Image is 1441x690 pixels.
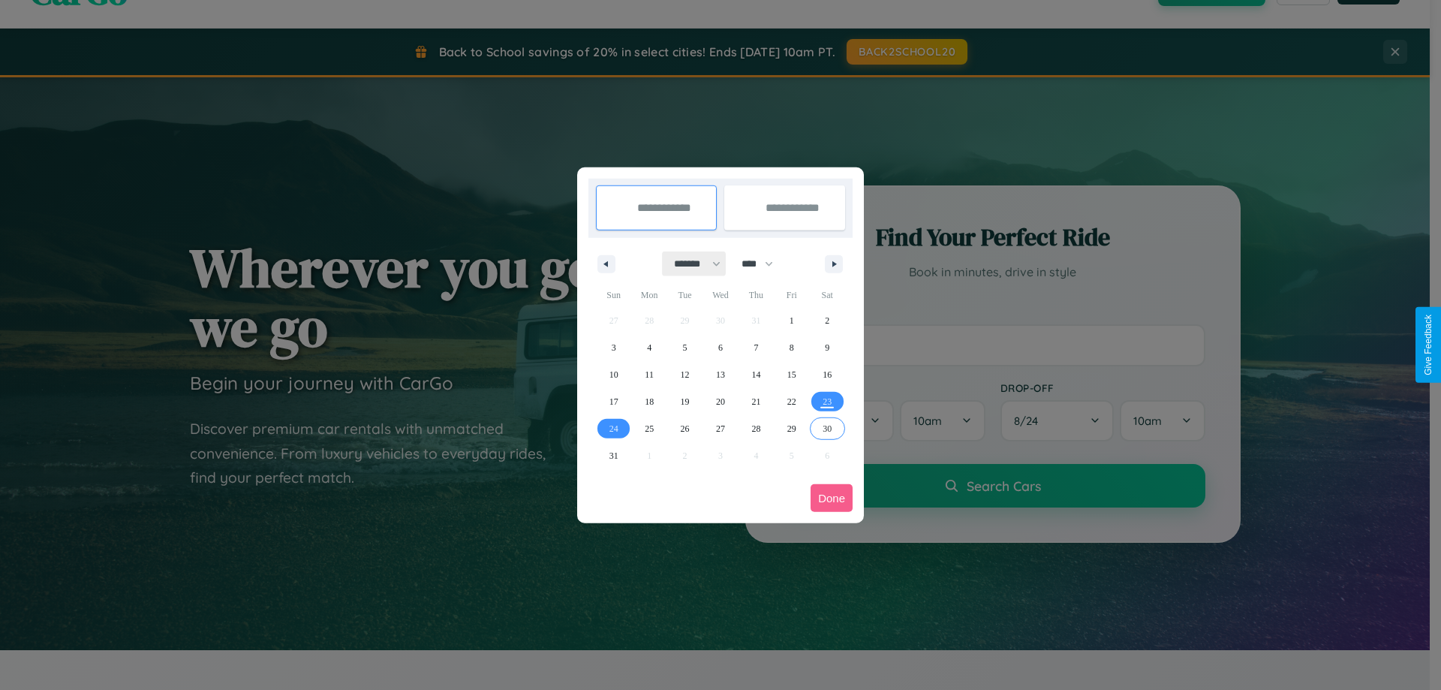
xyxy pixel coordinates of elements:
[596,283,631,307] span: Sun
[790,307,794,334] span: 1
[790,334,794,361] span: 8
[810,283,845,307] span: Sat
[596,388,631,415] button: 17
[774,388,809,415] button: 22
[823,415,832,442] span: 30
[787,415,796,442] span: 29
[609,415,618,442] span: 24
[667,334,702,361] button: 5
[825,307,829,334] span: 2
[681,415,690,442] span: 26
[774,361,809,388] button: 15
[739,361,774,388] button: 14
[823,361,832,388] span: 16
[609,388,618,415] span: 17
[774,415,809,442] button: 29
[751,361,760,388] span: 14
[810,415,845,442] button: 30
[596,361,631,388] button: 10
[716,415,725,442] span: 27
[647,334,651,361] span: 4
[702,388,738,415] button: 20
[774,334,809,361] button: 8
[631,415,666,442] button: 25
[631,361,666,388] button: 11
[667,388,702,415] button: 19
[810,361,845,388] button: 16
[751,388,760,415] span: 21
[810,307,845,334] button: 2
[667,361,702,388] button: 12
[609,442,618,469] span: 31
[645,388,654,415] span: 18
[596,442,631,469] button: 31
[739,334,774,361] button: 7
[631,388,666,415] button: 18
[825,334,829,361] span: 9
[787,388,796,415] span: 22
[774,283,809,307] span: Fri
[716,361,725,388] span: 13
[739,283,774,307] span: Thu
[1423,315,1433,375] div: Give Feedback
[754,334,758,361] span: 7
[716,388,725,415] span: 20
[751,415,760,442] span: 28
[810,388,845,415] button: 23
[739,388,774,415] button: 21
[645,415,654,442] span: 25
[631,334,666,361] button: 4
[631,283,666,307] span: Mon
[645,361,654,388] span: 11
[612,334,616,361] span: 3
[667,415,702,442] button: 26
[823,388,832,415] span: 23
[774,307,809,334] button: 1
[596,334,631,361] button: 3
[702,415,738,442] button: 27
[683,334,687,361] span: 5
[702,334,738,361] button: 6
[702,361,738,388] button: 13
[811,484,853,512] button: Done
[596,415,631,442] button: 24
[681,388,690,415] span: 19
[787,361,796,388] span: 15
[702,283,738,307] span: Wed
[667,283,702,307] span: Tue
[718,334,723,361] span: 6
[739,415,774,442] button: 28
[681,361,690,388] span: 12
[810,334,845,361] button: 9
[609,361,618,388] span: 10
